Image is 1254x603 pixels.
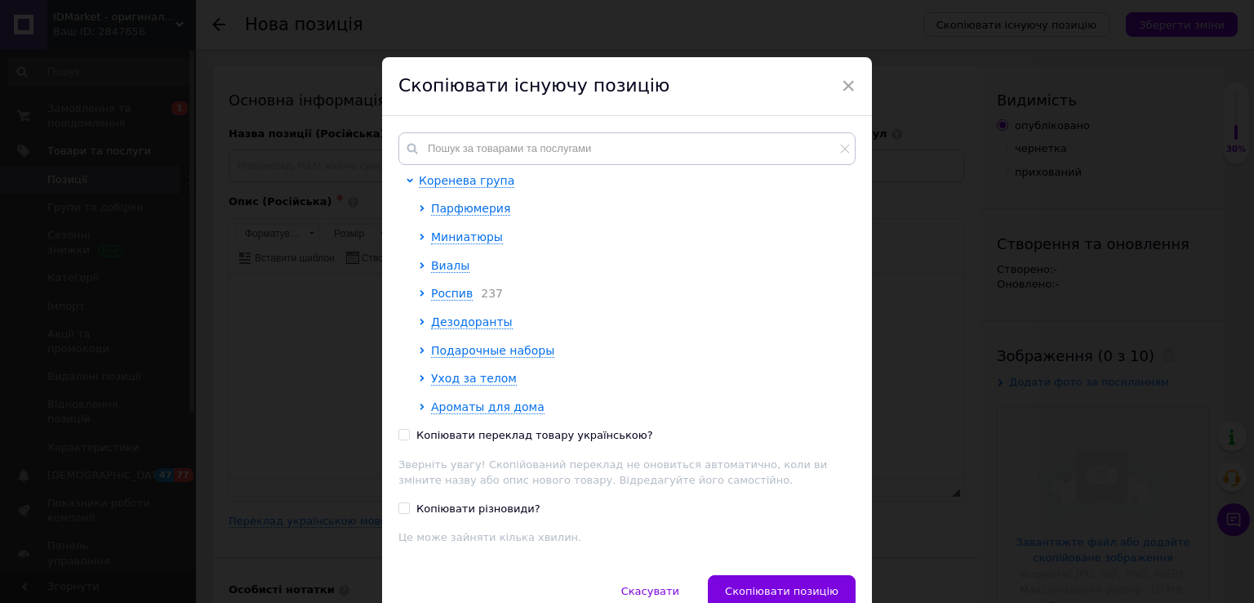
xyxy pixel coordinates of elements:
[416,502,540,516] div: Копіювати різновиди?
[416,428,653,443] div: Копіювати переклад товару українською?
[621,585,679,597] span: Скасувати
[398,132,856,165] input: Пошук за товарами та послугами
[725,585,838,597] span: Скопіювати позицію
[431,400,545,413] span: Ароматы для дома
[398,531,581,543] span: Це може зайняти кілька хвилин.
[431,315,513,328] span: Дезодоранты
[419,174,514,187] span: Коренева група
[431,372,517,385] span: Уход за телом
[431,202,510,215] span: Парфюмерия
[431,230,503,243] span: Миниатюры
[431,259,469,272] span: Виалы
[431,287,473,300] span: Роспив
[841,72,856,100] span: ×
[473,287,503,300] span: 237
[431,344,554,357] span: Подарочные наборы
[398,458,827,487] span: Зверніть увагу! Скопійований переклад не оновиться автоматично, коли ви зміните назву або опис но...
[382,57,872,116] div: Скопіювати існуючу позицію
